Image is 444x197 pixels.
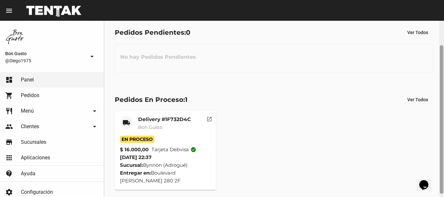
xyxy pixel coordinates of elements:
span: Ver Todos [407,30,428,35]
h3: No hay Pedidos Pendientes [115,47,201,67]
mat-icon: arrow_drop_down [91,123,98,130]
span: Ver Todos [407,97,428,102]
span: Bon Gusto [138,124,163,130]
div: Pedidos En Proceso: [115,94,188,105]
span: Ayuda [21,170,35,177]
mat-icon: open_in_new [206,115,212,121]
button: Ver Todos [402,27,433,38]
strong: Entregar en: [120,170,151,176]
button: Ver Todos [402,94,433,105]
mat-icon: local_shipping [123,119,130,127]
span: Panel [21,77,34,83]
mat-icon: contact_support [5,170,13,178]
mat-icon: store [5,138,13,146]
span: Sucursales [21,139,46,145]
mat-icon: arrow_drop_down [88,53,96,60]
div: Pedidos Pendientes: [115,27,190,38]
strong: Sucursal: [120,162,143,168]
span: Aplicaciones [21,154,50,161]
span: @Diego1975 [5,57,85,64]
mat-icon: settings [5,188,13,196]
span: En Proceso [120,136,154,143]
span: 0 [186,29,190,36]
strong: $ 16.000,00 [120,146,149,154]
span: Pedidos [21,92,39,99]
mat-icon: dashboard [5,76,13,84]
span: Configuración [21,189,53,195]
mat-icon: apps [5,154,13,162]
mat-icon: shopping_cart [5,92,13,99]
mat-card-title: Delivery #1F732D4C [138,116,191,123]
mat-icon: menu [5,7,13,15]
mat-icon: people [5,123,13,130]
iframe: chat widget [417,171,437,191]
span: Clientes [21,123,39,130]
div: Boulevard [PERSON_NAME] 280 2F [120,169,211,185]
span: Tarjeta debvisa [151,146,196,154]
span: Bon Gusto [5,50,85,57]
span: Menú [21,108,34,114]
span: [DATE] 22:37 [120,154,151,160]
mat-icon: arrow_drop_down [91,107,98,115]
span: 1 [185,96,188,104]
mat-icon: check_circle [190,147,196,153]
mat-icon: restaurant [5,107,13,115]
img: 8570adf9-ca52-4367-b116-ae09c64cf26e.jpg [5,26,26,47]
div: Bynnon (Adrogué) [120,161,211,169]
